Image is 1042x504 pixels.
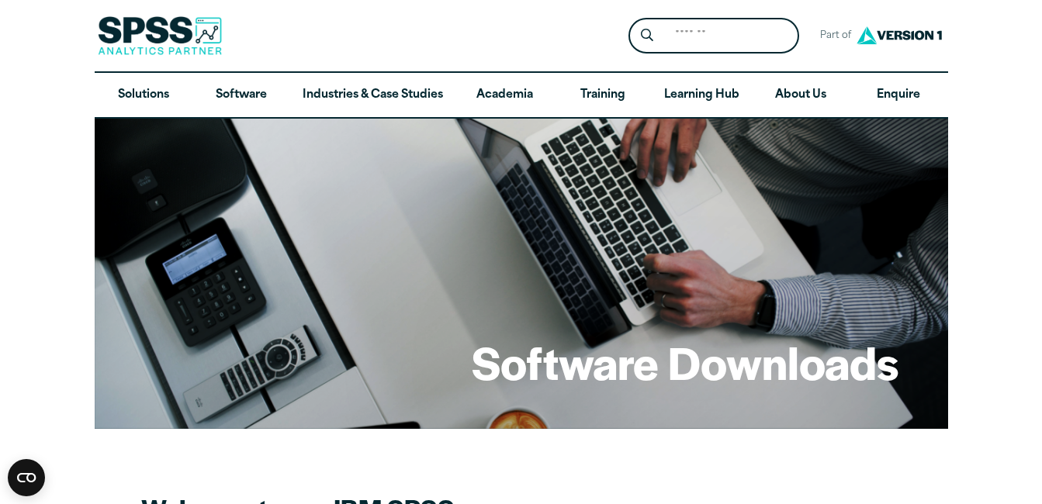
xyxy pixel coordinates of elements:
[632,22,661,50] button: Search magnifying glass icon
[290,73,455,118] a: Industries & Case Studies
[95,73,948,118] nav: Desktop version of site main menu
[853,21,946,50] img: Version1 Logo
[628,18,799,54] form: Site Header Search Form
[641,29,653,42] svg: Search magnifying glass icon
[752,73,850,118] a: About Us
[812,25,853,47] span: Part of
[95,73,192,118] a: Solutions
[472,332,898,392] h1: Software Downloads
[192,73,290,118] a: Software
[652,73,752,118] a: Learning Hub
[553,73,651,118] a: Training
[98,16,222,55] img: SPSS Analytics Partner
[455,73,553,118] a: Academia
[850,73,947,118] a: Enquire
[8,459,45,496] button: Open CMP widget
